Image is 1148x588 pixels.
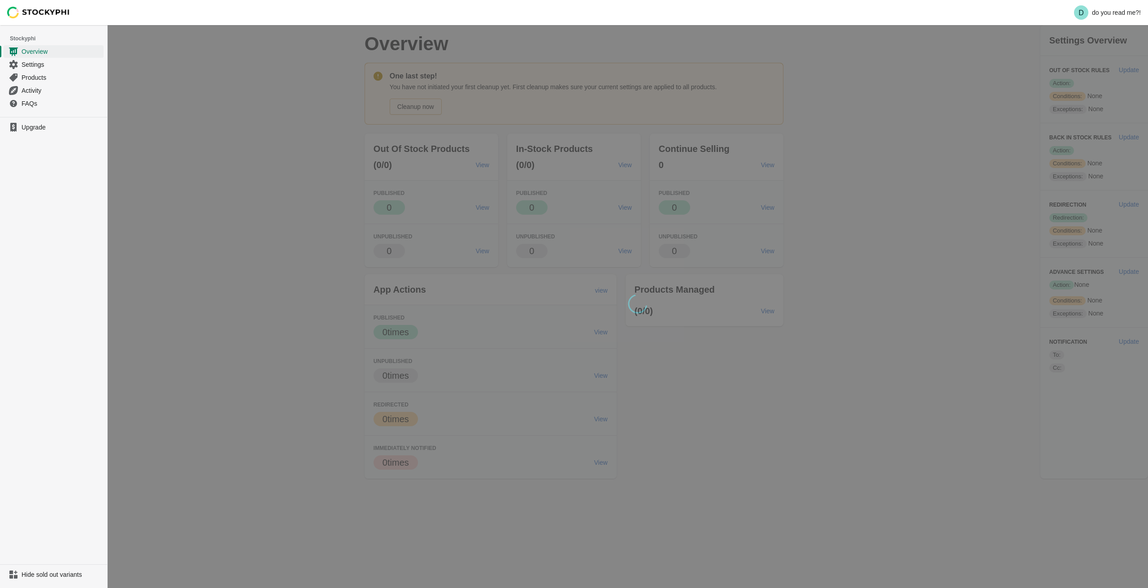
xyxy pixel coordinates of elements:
[22,47,102,56] span: Overview
[10,34,107,43] span: Stockyphi
[1092,9,1141,16] p: do you read me?!
[7,7,70,18] img: Stockyphi
[1074,5,1088,20] span: Avatar with initials D
[4,568,104,581] a: Hide sold out variants
[22,86,102,95] span: Activity
[4,84,104,97] a: Activity
[4,58,104,71] a: Settings
[22,99,102,108] span: FAQs
[4,97,104,110] a: FAQs
[22,570,102,579] span: Hide sold out variants
[1070,4,1144,22] button: Avatar with initials Ddo you read me?!
[4,121,104,134] a: Upgrade
[22,60,102,69] span: Settings
[4,45,104,58] a: Overview
[22,73,102,82] span: Products
[1078,9,1084,17] text: D
[22,123,102,132] span: Upgrade
[4,71,104,84] a: Products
